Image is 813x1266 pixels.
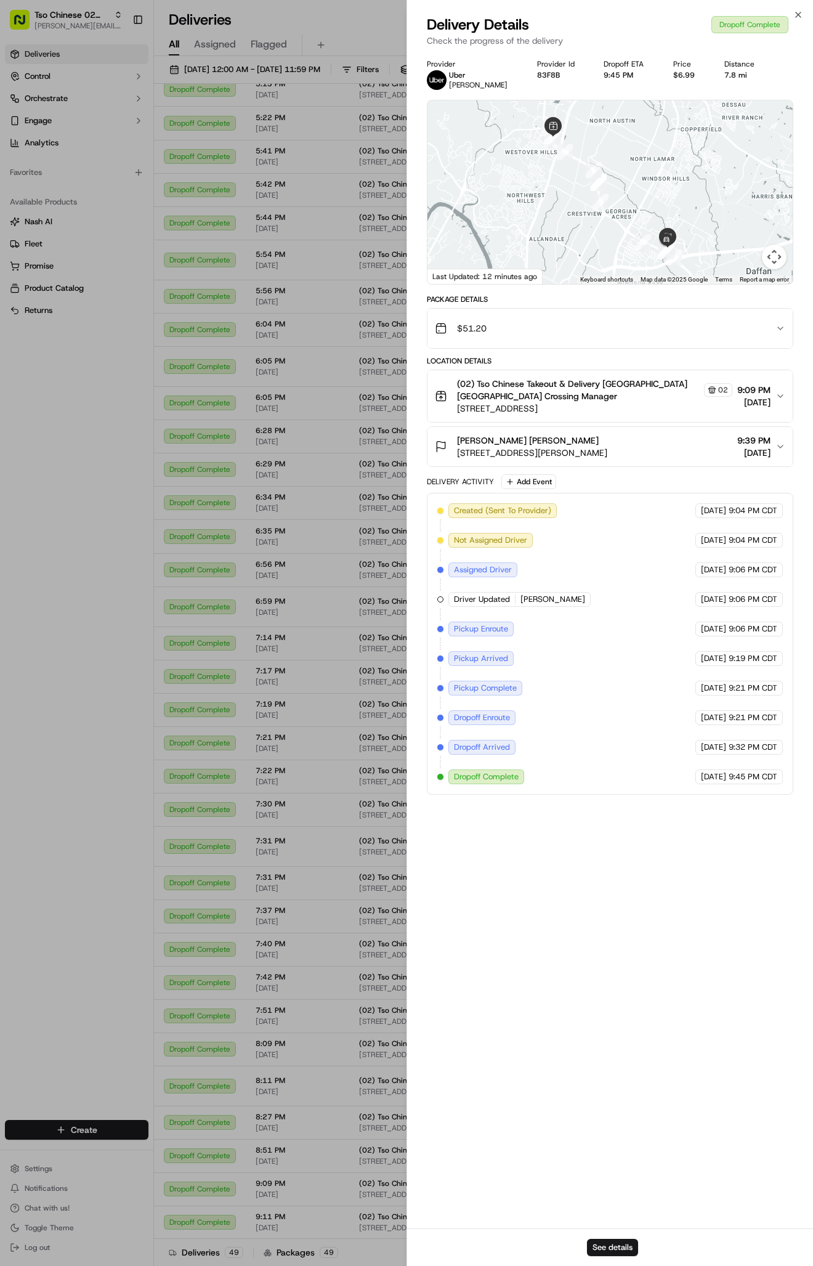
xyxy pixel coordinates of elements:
[104,277,114,286] div: 💻
[724,70,764,80] div: 7.8 mi
[26,118,48,140] img: 8571987876998_91fb9ceb93ad5c398215_72.jpg
[701,505,726,516] span: [DATE]
[537,70,560,80] button: 83F8B
[209,121,224,136] button: Start new chat
[87,305,149,315] a: Powered byPylon
[658,243,674,259] div: 17
[593,194,609,210] div: 11
[38,191,100,201] span: [PERSON_NAME]
[666,250,682,266] div: 13
[427,309,793,348] button: $51.20
[737,434,771,447] span: 9:39 PM
[164,224,169,234] span: •
[635,234,651,250] div: 12
[673,70,705,80] div: $6.99
[427,356,793,366] div: Location Details
[427,269,543,284] div: Last Updated: 12 minutes ago
[701,564,726,575] span: [DATE]
[604,59,653,69] div: Dropoff ETA
[701,535,726,546] span: [DATE]
[729,653,777,664] span: 9:19 PM CDT
[737,384,771,396] span: 9:09 PM
[587,1239,638,1256] button: See details
[701,594,726,605] span: [DATE]
[520,594,585,605] span: [PERSON_NAME]
[641,276,708,283] span: Map data ©2025 Google
[431,268,471,284] a: Open this area in Google Maps (opens a new window)
[449,80,508,90] span: [PERSON_NAME]
[729,594,777,605] span: 9:06 PM CDT
[454,653,508,664] span: Pickup Arrived
[701,653,726,664] span: [DATE]
[171,224,196,234] span: [DATE]
[715,276,732,283] a: Terms (opens in new tab)
[12,277,22,286] div: 📗
[427,294,793,304] div: Package Details
[55,130,169,140] div: We're available if you need us!
[701,712,726,723] span: [DATE]
[580,275,633,284] button: Keyboard shortcuts
[427,34,793,47] p: Check the progress of the delivery
[25,192,34,201] img: 1736555255976-a54dd68f-1ca7-489b-9aae-adbdc363a1c4
[762,245,787,269] button: Map camera controls
[729,505,777,516] span: 9:04 PM CDT
[427,15,529,34] span: Delivery Details
[123,306,149,315] span: Pylon
[454,683,517,694] span: Pickup Complete
[501,474,556,489] button: Add Event
[38,224,162,234] span: [PERSON_NAME] (Store Manager)
[701,683,726,694] span: [DATE]
[427,370,793,422] button: (02) Tso Chinese Takeout & Delivery [GEOGRAPHIC_DATA] [GEOGRAPHIC_DATA] Crossing Manager02[STREET...
[454,742,510,753] span: Dropoff Arrived
[449,70,508,80] p: Uber
[729,564,777,575] span: 9:06 PM CDT
[457,378,702,402] span: (02) Tso Chinese Takeout & Delivery [GEOGRAPHIC_DATA] [GEOGRAPHIC_DATA] Crossing Manager
[12,213,32,232] img: Antonia (Store Manager)
[454,535,527,546] span: Not Assigned Driver
[454,712,510,723] span: Dropoff Enroute
[12,179,32,199] img: Charles Folsom
[12,49,224,69] p: Welcome 👋
[724,59,764,69] div: Distance
[729,535,777,546] span: 9:04 PM CDT
[32,79,222,92] input: Got a question? Start typing here...
[457,322,487,335] span: $51.20
[586,162,602,178] div: 6
[109,191,134,201] span: [DATE]
[457,402,732,415] span: [STREET_ADDRESS]
[454,594,510,605] span: Driver Updated
[604,70,653,80] div: 9:45 PM
[729,742,777,753] span: 9:32 PM CDT
[737,396,771,408] span: [DATE]
[591,175,607,191] div: 4
[740,276,789,283] a: Report a map error
[729,712,777,723] span: 9:21 PM CDT
[12,160,83,170] div: Past conversations
[701,742,726,753] span: [DATE]
[454,505,551,516] span: Created (Sent To Provider)
[729,623,777,635] span: 9:06 PM CDT
[590,175,606,191] div: 5
[718,385,728,395] span: 02
[591,173,607,189] div: 3
[55,118,202,130] div: Start new chat
[454,564,512,575] span: Assigned Driver
[737,447,771,459] span: [DATE]
[454,771,519,782] span: Dropoff Complete
[12,12,37,37] img: Nash
[454,623,508,635] span: Pickup Enroute
[427,70,447,90] img: uber-new-logo.jpeg
[99,270,203,293] a: 💻API Documentation
[25,275,94,288] span: Knowledge Base
[537,59,584,69] div: Provider Id
[701,623,726,635] span: [DATE]
[545,129,561,145] div: 8
[457,434,599,447] span: [PERSON_NAME] [PERSON_NAME]
[191,158,224,172] button: See all
[427,427,793,466] button: [PERSON_NAME] [PERSON_NAME][STREET_ADDRESS][PERSON_NAME]9:39 PM[DATE]
[102,191,107,201] span: •
[12,118,34,140] img: 1736555255976-a54dd68f-1ca7-489b-9aae-adbdc363a1c4
[427,477,494,487] div: Delivery Activity
[673,59,705,69] div: Price
[541,120,557,136] div: 9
